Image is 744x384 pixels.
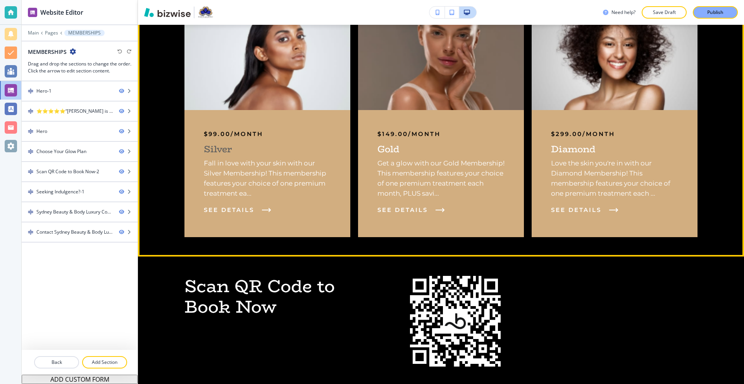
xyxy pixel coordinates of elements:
[551,205,618,215] button: See Details
[34,356,79,369] button: Back
[377,158,505,198] p: Get a glow with our Gold Membership! This membership features your choice of one premium treatmen...
[28,129,33,134] img: Drag
[28,60,131,74] h3: Drag and drop the sections to change the order. Click the arrow to edit section content.
[358,9,524,110] img: ce4664354f977140f965d0949c46c1f6.png
[22,202,138,222] div: DragSydney Beauty & Body Luxury Contour Spa-1
[36,148,86,155] div: Choose Your Glow Plan
[22,102,138,121] div: Drag⭐⭐⭐⭐⭐“[PERSON_NAME] is amazing!!! Now we can get everything done!!”- Alyssa-1
[36,208,113,215] div: Sydney Beauty & Body Luxury Contour Spa-1
[377,205,445,215] button: See Details
[28,88,33,94] img: Drag
[28,8,37,17] img: editor icon
[22,122,138,141] div: DragHero
[377,143,400,155] p: Gold
[204,205,271,215] button: See Details
[22,162,138,181] div: DragScan QR Code to Book Now-2
[22,142,138,161] div: DragChoose Your Glow Plan
[36,188,84,195] div: Seeking Indulgence?-1
[68,30,101,36] p: MEMBERSHIPS
[22,81,138,101] div: DragHero-1
[652,9,677,16] p: Save Draft
[642,6,687,19] button: Save Draft
[180,7,355,113] img: 34ac3b9260ca61612dee2bad98be22f9.png
[28,209,33,215] img: Drag
[28,149,33,154] img: Drag
[28,48,67,56] h2: MEMBERSHIPS
[28,30,39,36] button: Main
[377,205,428,215] span: See Details
[611,9,635,16] h3: Need help?
[28,229,33,235] img: Drag
[377,129,441,139] p: $149.00/month
[551,158,678,198] p: Love the skin you're in with our Diamond Membership! This membership features your choice of one ...
[36,88,52,95] div: Hero-1
[198,6,214,19] img: Your Logo
[36,229,113,236] div: Contact Sydney Beauty & Body Luxury Contour Spa-2
[28,108,33,114] img: Drag
[36,128,47,135] div: Hero
[28,169,33,174] img: Drag
[83,359,126,366] p: Add Section
[532,9,698,110] img: 38784ba29b163921140fa78649c04e69.png
[22,182,138,201] div: DragSeeking Indulgence?-1
[551,143,596,155] p: Diamond
[204,205,254,215] span: See Details
[204,143,232,155] p: Silver
[22,375,138,384] button: ADD CUSTOM FORM
[36,168,99,175] div: Scan QR Code to Book Now-2
[22,222,138,242] div: DragContact Sydney Beauty & Body Luxury Contour Spa-2
[204,158,331,198] p: Fall in love with your skin with our Silver Membership! This membership features your choice of o...
[64,30,105,36] button: MEMBERSHIPS
[184,276,382,317] p: Scan QR Code to Book Now
[693,6,738,19] button: Publish
[45,30,58,36] button: Pages
[551,205,601,215] span: See Details
[204,129,263,139] p: $99.00/month
[410,276,501,367] img: 854debb212128eaccf3800e93b82a419.webp
[707,9,723,16] p: Publish
[35,359,78,366] p: Back
[82,356,127,369] button: Add Section
[40,8,83,17] h2: Website Editor
[36,108,113,115] div: ⭐⭐⭐⭐⭐“Cherry is amazing!!! Now we can get everything done!!”- Alyssa-1
[551,129,615,139] p: $299.00/month
[144,8,191,17] img: Bizwise Logo
[28,189,33,195] img: Drag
